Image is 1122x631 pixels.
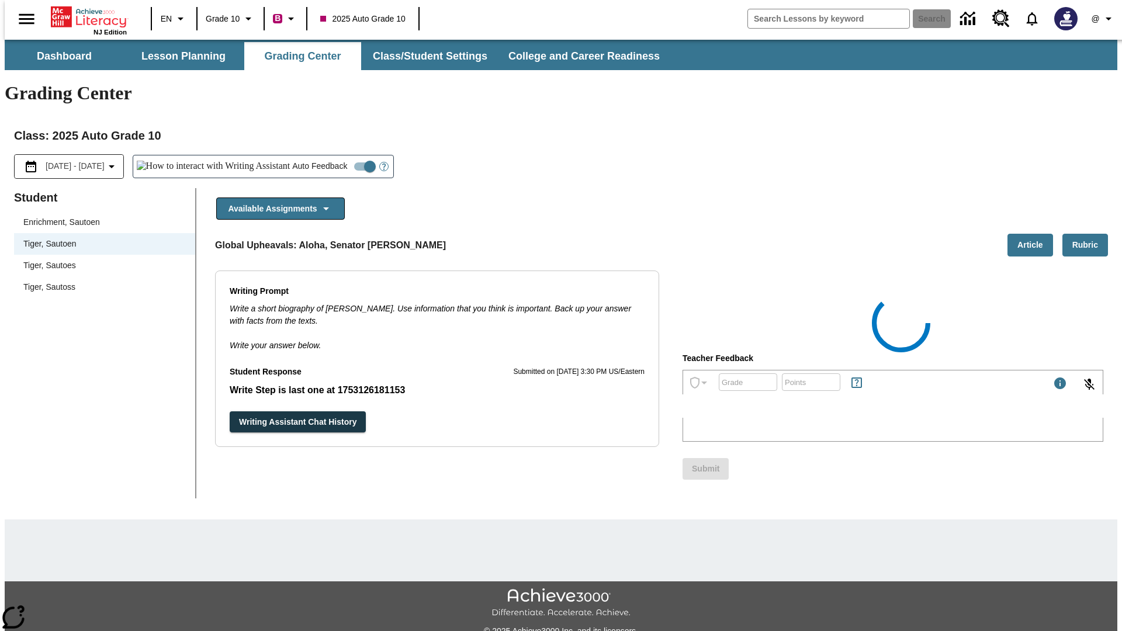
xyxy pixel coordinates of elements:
[513,366,645,378] p: Submitted on [DATE] 3:30 PM US/Eastern
[9,2,44,36] button: Open side menu
[230,303,645,327] p: Write a short biography of [PERSON_NAME]. Use information that you think is important. Back up yo...
[719,366,777,397] input: Grade: Letters, numbers, %, + and - are allowed.
[230,383,645,397] p: Write Step is last one at 1753126181153
[5,82,1117,104] h1: Grading Center
[105,160,119,174] svg: Collapse Date Range Filter
[125,42,242,70] button: Lesson Planning
[1085,8,1122,29] button: Profile/Settings
[782,366,840,397] input: Points: Must be equal to or less than 25.
[161,13,172,25] span: EN
[14,255,195,276] div: Tiger, Sautoes
[51,5,127,29] a: Home
[51,4,127,36] div: Home
[1053,376,1067,393] div: Maximum 1000 characters Press Escape to exit toolbar and use left and right arrow keys to access ...
[1062,234,1108,256] button: Rubric, Will open in new tab
[230,327,645,352] p: Write your answer below.
[268,8,303,29] button: Boost Class color is violet red. Change class color
[1091,13,1099,25] span: @
[206,13,240,25] span: Grade 10
[6,42,123,70] button: Dashboard
[230,366,302,379] p: Student Response
[719,373,777,391] div: Grade: Letters, numbers, %, + and - are allowed.
[748,9,909,28] input: search field
[363,42,497,70] button: Class/Student Settings
[5,42,670,70] div: SubNavbar
[1007,234,1053,256] button: Article, Will open in new tab
[491,588,631,618] img: Achieve3000 Differentiate Accelerate Achieve
[23,259,186,272] span: Tiger, Sautoes
[216,197,345,220] button: Available Assignments
[230,285,645,298] p: Writing Prompt
[14,212,195,233] div: Enrichment, Sautoen
[14,188,195,207] p: Student
[320,13,405,25] span: 2025 Auto Grade 10
[155,8,193,29] button: Language: EN, Select a language
[683,352,1103,365] p: Teacher Feedback
[19,160,119,174] button: Select the date range menu item
[375,155,393,178] button: Open Help for Writing Assistant
[953,3,985,35] a: Data Center
[782,373,840,391] div: Points: Must be equal to or less than 25.
[244,42,361,70] button: Grading Center
[230,383,645,397] p: Student Response
[14,233,195,255] div: Tiger, Sautoen
[292,160,347,172] span: Auto Feedback
[23,216,186,228] span: Enrichment, Sautoen
[201,8,260,29] button: Grade: Grade 10, Select a grade
[23,281,186,293] span: Tiger, Sautoss
[215,238,446,252] p: Global Upheavals: Aloha, Senator [PERSON_NAME]
[1054,7,1078,30] img: Avatar
[23,238,186,250] span: Tiger, Sautoen
[1047,4,1085,34] button: Select a new avatar
[1017,4,1047,34] a: Notifications
[5,40,1117,70] div: SubNavbar
[93,29,127,36] span: NJ Edition
[137,161,290,172] img: How to interact with Writing Assistant
[845,371,868,394] button: Rules for Earning Points and Achievements, Will open in new tab
[985,3,1017,34] a: Resource Center, Will open in new tab
[46,160,105,172] span: [DATE] - [DATE]
[499,42,669,70] button: College and Career Readiness
[230,411,366,433] button: Writing Assistant Chat History
[275,11,280,26] span: B
[14,276,195,298] div: Tiger, Sautoss
[1075,370,1103,398] button: Click to activate and allow voice recognition
[14,126,1108,145] h2: Class : 2025 Auto Grade 10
